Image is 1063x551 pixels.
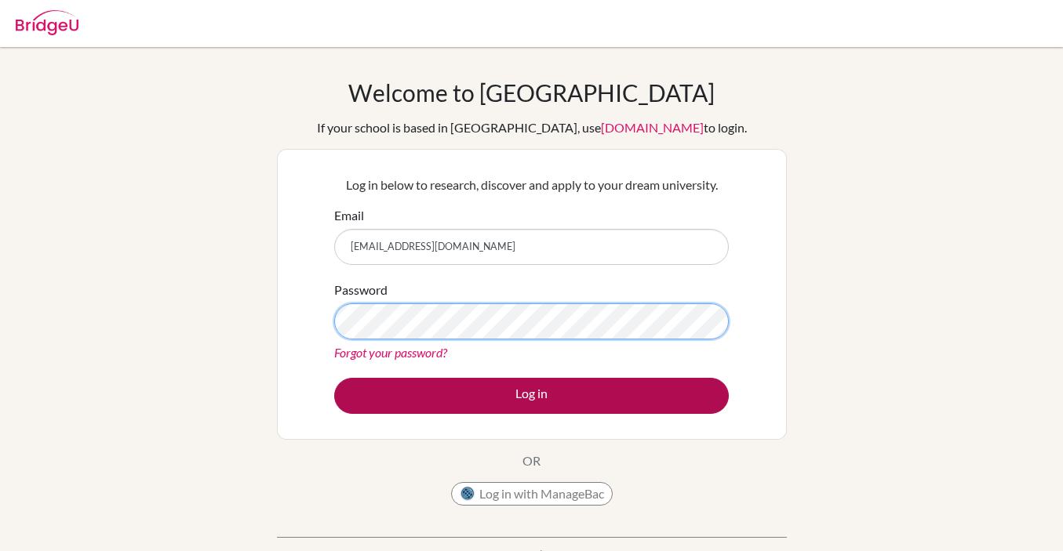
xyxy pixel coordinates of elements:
[601,120,704,135] a: [DOMAIN_NAME]
[451,482,613,506] button: Log in with ManageBac
[348,78,715,107] h1: Welcome to [GEOGRAPHIC_DATA]
[334,176,729,194] p: Log in below to research, discover and apply to your dream university.
[334,281,388,299] label: Password
[334,206,364,225] label: Email
[16,10,78,35] img: Bridge-U
[334,378,729,414] button: Log in
[317,118,747,137] div: If your school is based in [GEOGRAPHIC_DATA], use to login.
[334,345,447,360] a: Forgot your password?
[522,451,541,470] p: OR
